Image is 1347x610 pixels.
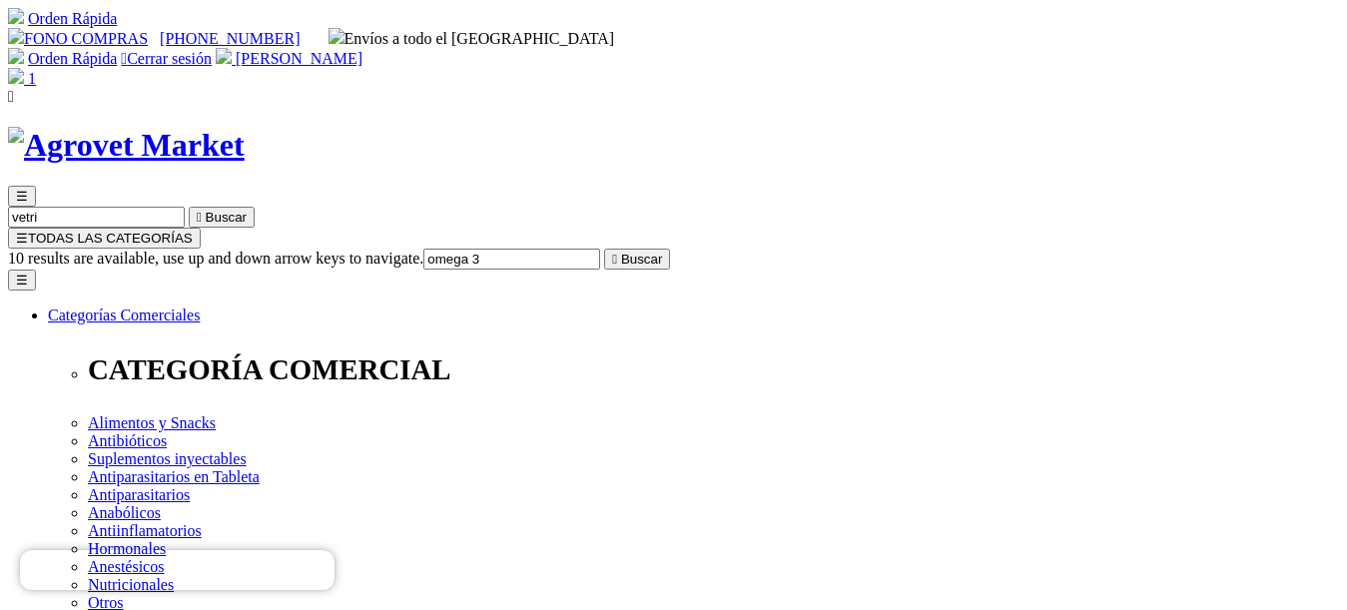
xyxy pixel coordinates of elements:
[329,28,344,44] img: delivery-truck.svg
[16,231,28,246] span: ☰
[88,468,260,485] a: Antiparasitarios en Tableta
[28,50,117,67] a: Orden Rápida
[88,414,216,431] a: Alimentos y Snacks
[621,252,662,267] span: Buscar
[160,30,300,47] a: [PHONE_NUMBER]
[206,210,247,225] span: Buscar
[216,48,232,64] img: user.svg
[88,353,1339,386] p: CATEGORÍA COMERCIAL
[8,70,36,87] a: 1
[88,450,247,467] a: Suplementos inyectables
[88,504,161,521] a: Anabólicos
[197,210,202,225] i: 
[8,186,36,207] button: ☰
[8,207,185,228] input: Buscar
[8,250,423,267] span: 10 results are available, use up and down arrow keys to navigate.
[329,30,615,47] span: Envíos a todo el [GEOGRAPHIC_DATA]
[88,540,166,557] a: Hormonales
[8,228,201,249] button: ☰TODAS LAS CATEGORÍAS
[236,50,362,67] span: [PERSON_NAME]
[8,127,245,164] img: Agrovet Market
[121,50,212,67] a: Cerrar sesión
[121,50,127,67] i: 
[8,88,14,105] i: 
[8,8,24,24] img: shopping-cart.svg
[8,270,36,291] button: ☰
[8,68,24,84] img: shopping-bag.svg
[88,432,167,449] a: Antibióticos
[604,249,670,270] button:  Buscar
[423,249,600,270] input: Buscar
[8,30,148,47] a: FONO COMPRAS
[28,70,36,87] span: 1
[88,486,190,503] a: Antiparasitarios
[8,28,24,44] img: phone.svg
[20,550,335,590] iframe: Brevo live chat
[88,522,202,539] a: Antiinflamatorios
[28,10,117,27] a: Orden Rápida
[612,252,617,267] i: 
[16,189,28,204] span: ☰
[8,48,24,64] img: shopping-cart.svg
[48,306,200,323] a: Categorías Comerciales
[189,207,255,228] button:  Buscar
[216,50,362,67] a: [PERSON_NAME]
